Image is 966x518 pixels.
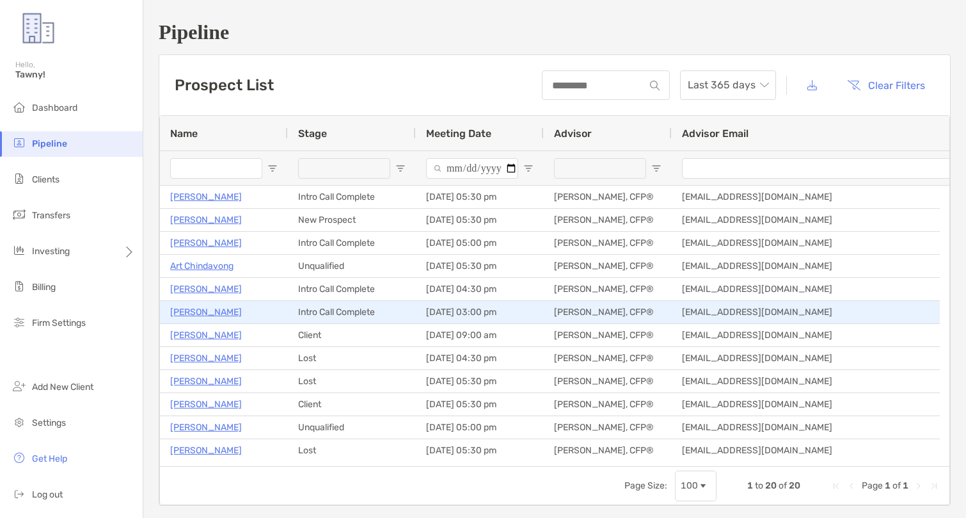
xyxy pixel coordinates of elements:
[747,480,753,491] span: 1
[544,370,672,393] div: [PERSON_NAME], CFP®
[32,174,59,185] span: Clients
[32,138,67,149] span: Pipeline
[170,327,242,343] a: [PERSON_NAME]
[837,71,935,99] button: Clear Filters
[544,209,672,231] div: [PERSON_NAME], CFP®
[288,347,416,369] div: Lost
[846,481,857,491] div: Previous Page
[12,99,27,115] img: dashboard icon
[288,232,416,254] div: Intro Call Complete
[12,378,27,394] img: add_new_client icon
[544,439,672,462] div: [PERSON_NAME], CFP®
[416,416,544,439] div: [DATE] 05:00 pm
[544,232,672,254] div: [PERSON_NAME], CFP®
[426,158,518,179] input: Meeting Date Filter Input
[12,314,27,330] img: firm-settings icon
[544,324,672,346] div: [PERSON_NAME], CFP®
[12,243,27,258] img: investing icon
[544,186,672,208] div: [PERSON_NAME], CFP®
[170,258,234,274] a: Art Chindavong
[32,246,70,257] span: Investing
[416,232,544,254] div: [DATE] 05:00 pm
[170,281,242,297] p: [PERSON_NAME]
[170,127,198,140] span: Name
[170,396,242,412] a: [PERSON_NAME]
[267,163,278,174] button: Open Filter Menu
[288,439,416,462] div: Lost
[175,76,274,94] h3: Prospect List
[544,347,672,369] div: [PERSON_NAME], CFP®
[831,481,841,491] div: First Page
[688,71,768,99] span: Last 365 days
[554,127,592,140] span: Advisor
[416,439,544,462] div: [DATE] 05:30 pm
[288,186,416,208] div: Intro Call Complete
[32,210,70,221] span: Transfers
[416,393,544,416] div: [DATE] 05:30 pm
[416,347,544,369] div: [DATE] 04:30 pm
[395,163,406,174] button: Open Filter Menu
[288,393,416,416] div: Client
[12,450,27,465] img: get-help icon
[675,471,717,501] div: Page Size
[288,255,416,277] div: Unqualified
[32,282,56,293] span: Billing
[903,480,908,491] span: 1
[32,318,86,328] span: Firm Settings
[170,350,242,366] a: [PERSON_NAME]
[32,382,93,393] span: Add New Client
[544,301,672,323] div: [PERSON_NAME], CFP®
[170,189,242,205] a: [PERSON_NAME]
[288,324,416,346] div: Client
[416,301,544,323] div: [DATE] 03:00 pm
[544,416,672,439] div: [PERSON_NAME], CFP®
[32,453,67,464] span: Get Help
[779,480,787,491] span: of
[170,419,242,435] a: [PERSON_NAME]
[765,480,777,491] span: 20
[12,207,27,222] img: transfers icon
[170,158,262,179] input: Name Filter Input
[416,278,544,300] div: [DATE] 04:30 pm
[755,480,763,491] span: to
[15,69,135,80] span: Tawny!
[681,480,698,491] div: 100
[682,158,966,179] input: Advisor Email Filter Input
[523,163,534,174] button: Open Filter Menu
[32,102,77,113] span: Dashboard
[170,235,242,251] a: [PERSON_NAME]
[416,370,544,393] div: [DATE] 05:30 pm
[12,171,27,186] img: clients icon
[170,442,242,458] a: [PERSON_NAME]
[544,278,672,300] div: [PERSON_NAME], CFP®
[298,127,327,140] span: Stage
[651,163,661,174] button: Open Filter Menu
[170,212,242,228] a: [PERSON_NAME]
[12,414,27,430] img: settings icon
[32,417,66,428] span: Settings
[929,481,939,491] div: Last Page
[914,481,924,491] div: Next Page
[288,278,416,300] div: Intro Call Complete
[288,416,416,439] div: Unqualified
[544,393,672,416] div: [PERSON_NAME], CFP®
[892,480,901,491] span: of
[12,486,27,501] img: logout icon
[288,301,416,323] div: Intro Call Complete
[170,373,242,389] p: [PERSON_NAME]
[544,255,672,277] div: [PERSON_NAME], CFP®
[170,304,242,320] a: [PERSON_NAME]
[885,480,891,491] span: 1
[862,480,883,491] span: Page
[32,489,63,500] span: Log out
[416,324,544,346] div: [DATE] 09:00 am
